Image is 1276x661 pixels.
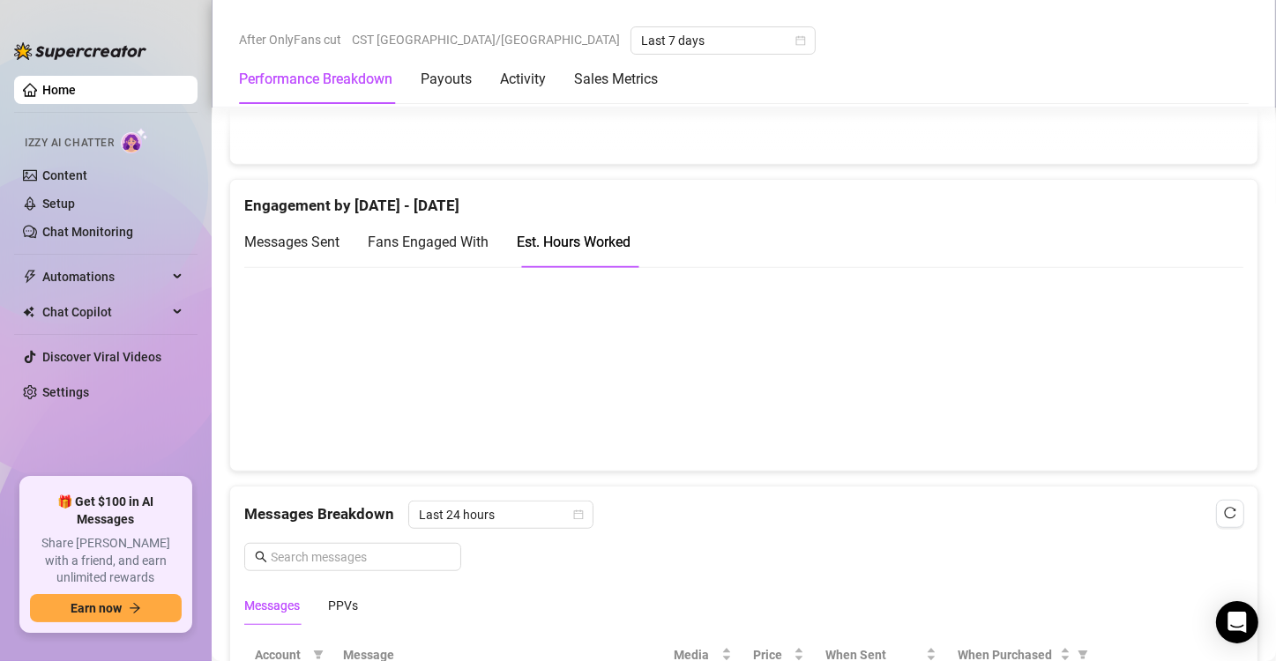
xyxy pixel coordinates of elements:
[795,35,806,46] span: calendar
[641,27,805,54] span: Last 7 days
[42,83,76,97] a: Home
[517,231,631,253] div: Est. Hours Worked
[1216,601,1258,643] div: Open Intercom Messenger
[239,26,341,53] span: After OnlyFans cut
[352,26,620,53] span: CST [GEOGRAPHIC_DATA]/[GEOGRAPHIC_DATA]
[71,601,122,615] span: Earn now
[368,234,489,250] span: Fans Engaged With
[421,69,472,90] div: Payouts
[42,350,161,364] a: Discover Viral Videos
[239,69,392,90] div: Performance Breakdown
[328,596,358,615] div: PPVs
[419,501,583,528] span: Last 24 hours
[42,263,168,291] span: Automations
[42,197,75,211] a: Setup
[244,234,340,250] span: Messages Sent
[14,42,146,60] img: logo-BBDzfeDw.svg
[42,298,168,326] span: Chat Copilot
[244,596,300,615] div: Messages
[1078,650,1088,660] span: filter
[121,128,148,153] img: AI Chatter
[30,594,182,622] button: Earn nowarrow-right
[313,650,324,660] span: filter
[30,535,182,587] span: Share [PERSON_NAME] with a friend, and earn unlimited rewards
[23,270,37,284] span: thunderbolt
[42,385,89,399] a: Settings
[42,168,87,182] a: Content
[573,509,584,520] span: calendar
[23,306,34,318] img: Chat Copilot
[500,69,546,90] div: Activity
[244,180,1243,218] div: Engagement by [DATE] - [DATE]
[255,551,267,563] span: search
[574,69,658,90] div: Sales Metrics
[30,494,182,528] span: 🎁 Get $100 in AI Messages
[1224,507,1236,519] span: reload
[129,602,141,614] span: arrow-right
[244,501,1243,529] div: Messages Breakdown
[271,547,451,567] input: Search messages
[42,225,133,239] a: Chat Monitoring
[25,135,114,152] span: Izzy AI Chatter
